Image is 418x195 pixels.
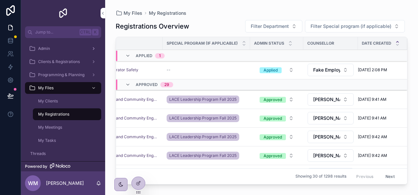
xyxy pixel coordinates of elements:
span: Showing 30 of 1298 results [295,174,346,179]
a: Leadership and Community Engagement (LACE) [94,116,159,121]
div: Approved [264,153,282,159]
a: My Meetings [33,121,101,133]
button: Select Button [254,64,299,76]
span: Threads [30,151,46,156]
a: LACE Leadership Program Fall 2025 [167,150,246,161]
button: Select Button [308,168,354,181]
div: Applied [264,67,278,73]
a: Leadership and Community Engagement (LACE) [94,97,159,102]
span: [DATE] 9:42 AM [358,153,387,158]
h1: Registrations Overview [116,22,189,31]
a: [DATE] 9:42 AM [358,153,399,158]
button: Next [381,171,399,182]
a: [DATE] 9:41 AM [358,97,399,102]
a: My Registrations [33,108,101,120]
span: [DATE] 2:08 PM [358,67,387,73]
div: 29 [164,82,169,87]
span: Applied [136,53,152,58]
span: K [93,30,98,35]
a: My Files [25,82,101,94]
span: My Files [124,10,142,16]
span: Special Program (if applicable) [167,41,238,46]
span: [PERSON_NAME] [313,115,340,121]
a: LACE Leadership Program Fall 2025 [167,133,239,141]
span: LACE Leadership Program Fall 2025 [169,97,237,102]
button: Select Button [254,94,299,105]
span: [PERSON_NAME] [313,134,340,140]
button: Select Button [254,112,299,124]
button: Select Button [308,64,354,76]
span: [PERSON_NAME] [313,96,340,103]
span: [DATE] 9:41 AM [358,97,386,102]
a: Leadership and Community Engagement (LACE) [94,153,159,158]
a: [DATE] 9:41 AM [358,116,399,121]
div: Approved [264,134,282,140]
span: My Files [38,85,54,91]
span: Approved [136,82,158,87]
a: LACE Leadership Program Fall 2025 [167,132,246,142]
a: Forklift Operator Safety [94,67,159,73]
a: [DATE] 2:08 PM [358,67,399,73]
a: Select Button [307,112,354,125]
a: My Tasks [33,135,101,146]
a: Select Button [307,130,354,143]
span: Programming & Planning [38,72,84,77]
a: LACE Leadership Program Fall 2025 [167,113,246,123]
span: My Clients [38,98,58,104]
button: Select Button [254,131,299,143]
a: Select Button [254,93,299,106]
span: Ctrl [80,29,91,35]
a: LACE Leadership Program Fall 2025 [167,152,239,160]
a: Clients & Registrations [25,56,101,68]
a: Select Button [254,168,299,181]
a: Forklift Operator Safety [94,67,138,73]
span: [DATE] 9:42 AM [358,134,387,140]
a: Leadership and Community Engagement (LACE) [94,134,159,140]
a: Select Button [307,168,354,181]
a: Admin [25,43,101,54]
span: Jump to... [35,30,77,35]
button: Select Button [308,149,354,162]
a: [DATE] 9:42 AM [358,134,399,140]
button: Select Button [254,150,299,162]
a: LACE Leadership Program Fall 2025 [167,94,246,105]
div: scrollable content [21,38,105,161]
a: Select Button [307,63,354,76]
a: My Registrations [149,10,186,16]
span: My Registrations [38,112,69,117]
span: Date Created [362,41,391,46]
span: -- [167,67,171,73]
a: Select Button [254,149,299,162]
span: My Tasks [38,138,56,143]
span: Filter Department [251,23,289,30]
button: Select Button [305,20,405,32]
a: -- [167,67,246,73]
span: Admin Status [254,41,284,46]
span: [DATE] 9:41 AM [358,116,386,121]
span: Fake Employee [313,67,340,73]
a: Select Button [307,93,354,106]
span: LACE Leadership Program Fall 2025 [169,134,237,140]
button: Select Button [308,131,354,143]
span: Powered by [25,164,47,169]
span: Filter Special program (if applicable) [311,23,391,30]
a: Select Button [307,149,354,162]
a: My Files [116,10,142,16]
span: Clients & Registrations [38,59,80,64]
a: LACE Leadership Program Fall 2025 [167,96,239,103]
span: Admin [38,46,50,51]
p: [PERSON_NAME] [46,180,84,186]
img: App logo [58,8,68,18]
a: LACE Leadership Program Fall 2025 [167,114,239,122]
span: LACE Leadership Program Fall 2025 [169,153,237,158]
button: Select Button [308,112,354,124]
